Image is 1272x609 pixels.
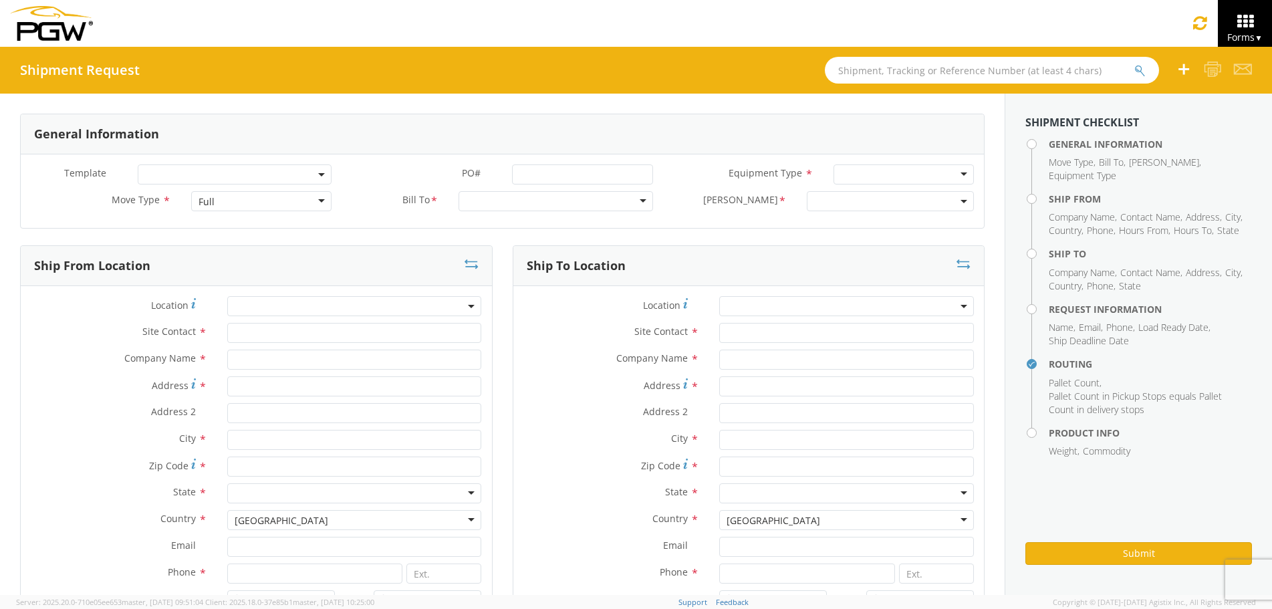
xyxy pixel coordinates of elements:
span: Bill To [1099,156,1124,168]
span: Equipment Type [1049,169,1116,182]
li: , [1049,211,1117,224]
span: Location [643,299,680,312]
li: , [1225,211,1243,224]
span: Pallet Count [1049,376,1100,389]
span: Email [1079,321,1101,334]
li: , [1087,224,1116,237]
li: , [1087,279,1116,293]
span: Hours [169,592,196,605]
span: PO# [462,166,481,179]
span: Zip Code [149,459,188,472]
span: Address 2 [643,405,688,418]
span: Move Type [1049,156,1094,168]
span: Hours To [1174,224,1212,237]
span: City [1225,266,1241,279]
li: , [1049,266,1117,279]
li: , [1120,266,1182,279]
span: Phone [168,566,196,578]
span: City [179,432,196,445]
span: State [665,485,688,498]
div: Full [199,195,215,209]
h4: Request Information [1049,304,1252,314]
span: Country [160,512,196,525]
span: Company Name [1049,266,1115,279]
li: , [1099,156,1126,169]
span: Hours From [1119,224,1168,237]
span: Address [1186,211,1220,223]
h4: General Information [1049,139,1252,149]
span: Contact Name [1120,211,1180,223]
span: Address 2 [151,405,196,418]
span: master, [DATE] 10:25:00 [293,597,374,607]
span: Address [152,379,188,392]
li: , [1049,279,1084,293]
li: , [1049,321,1075,334]
span: Client: 2025.18.0-37e85b1 [205,597,374,607]
strong: Shipment Checklist [1025,115,1139,130]
span: Move Type [112,193,160,206]
h3: Ship From Location [34,259,150,273]
h4: Ship To [1049,249,1252,259]
input: Ext. [406,564,481,584]
span: Copyright © [DATE]-[DATE] Agistix Inc., All Rights Reserved [1053,597,1256,608]
span: Weight [1049,445,1077,457]
li: , [1119,224,1170,237]
span: Phone [1087,224,1114,237]
span: Email [171,539,196,552]
span: Name [1049,321,1073,334]
span: master, [DATE] 09:51:04 [122,597,203,607]
h4: Shipment Request [20,63,140,78]
span: Company Name [616,352,688,364]
span: Contact Name [1120,266,1180,279]
span: State [1119,279,1141,292]
h3: Ship To Location [527,259,626,273]
li: , [1049,376,1102,390]
span: City [671,432,688,445]
input: Ext. [899,564,974,584]
span: Email [663,539,688,552]
li: , [1106,321,1135,334]
li: , [1174,224,1214,237]
li: , [1120,211,1182,224]
li: , [1079,321,1103,334]
span: Forms [1227,31,1263,43]
h4: Ship From [1049,194,1252,204]
a: Feedback [716,597,749,607]
li: , [1186,211,1222,224]
span: Country [1049,279,1082,292]
li: , [1186,266,1222,279]
li: , [1138,321,1211,334]
span: Commodity [1083,445,1130,457]
span: Address [1186,266,1220,279]
span: Phone [1087,279,1114,292]
span: Zip Code [641,459,680,472]
span: Load Ready Date [1138,321,1209,334]
span: Location [151,299,188,312]
li: , [1225,266,1243,279]
button: Submit [1025,542,1252,565]
h4: Product Info [1049,428,1252,438]
span: Phone [660,566,688,578]
span: Pallet Count in Pickup Stops equals Pallet Count in delivery stops [1049,390,1222,416]
span: Bill To [402,193,430,209]
span: Ship Deadline Date [1049,334,1129,347]
span: State [173,485,196,498]
span: Appointment [629,592,688,605]
span: ▼ [1255,32,1263,43]
img: pgw-form-logo-1aaa8060b1cc70fad034.png [10,6,93,41]
span: [PERSON_NAME] [1129,156,1199,168]
span: Bill Code [703,193,778,209]
div: [GEOGRAPHIC_DATA] [727,514,820,527]
span: Country [652,512,688,525]
span: Address [644,379,680,392]
h3: General Information [34,128,159,141]
input: Shipment, Tracking or Reference Number (at least 4 chars) [825,57,1159,84]
span: Equipment Type [729,166,802,179]
span: Template [64,166,106,179]
a: Support [678,597,707,607]
div: [GEOGRAPHIC_DATA] [235,514,328,527]
span: Country [1049,224,1082,237]
li: , [1049,445,1079,458]
span: - [852,592,855,605]
span: - [359,592,362,605]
